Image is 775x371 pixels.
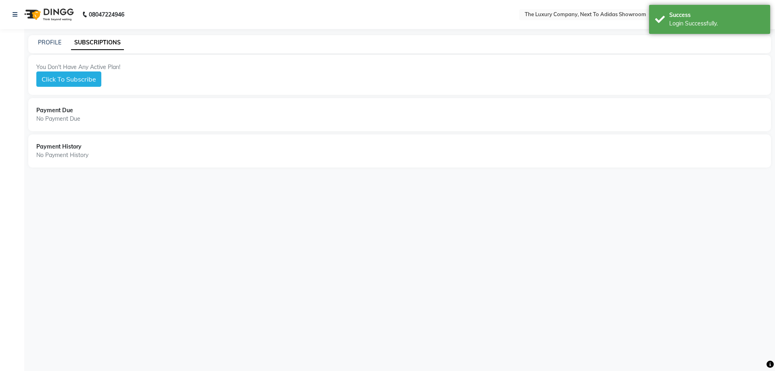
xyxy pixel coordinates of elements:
[36,151,763,159] div: No Payment History
[36,71,101,87] button: Click To Subscribe
[669,11,764,19] div: Success
[669,19,764,28] div: Login Successfully.
[36,106,763,115] div: Payment Due
[38,39,61,46] a: PROFILE
[71,36,124,50] a: SUBSCRIPTIONS
[21,3,76,26] img: logo
[89,3,124,26] b: 08047224946
[36,63,763,71] div: You Don't Have Any Active Plan!
[36,115,763,123] div: No Payment Due
[36,143,763,151] div: Payment History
